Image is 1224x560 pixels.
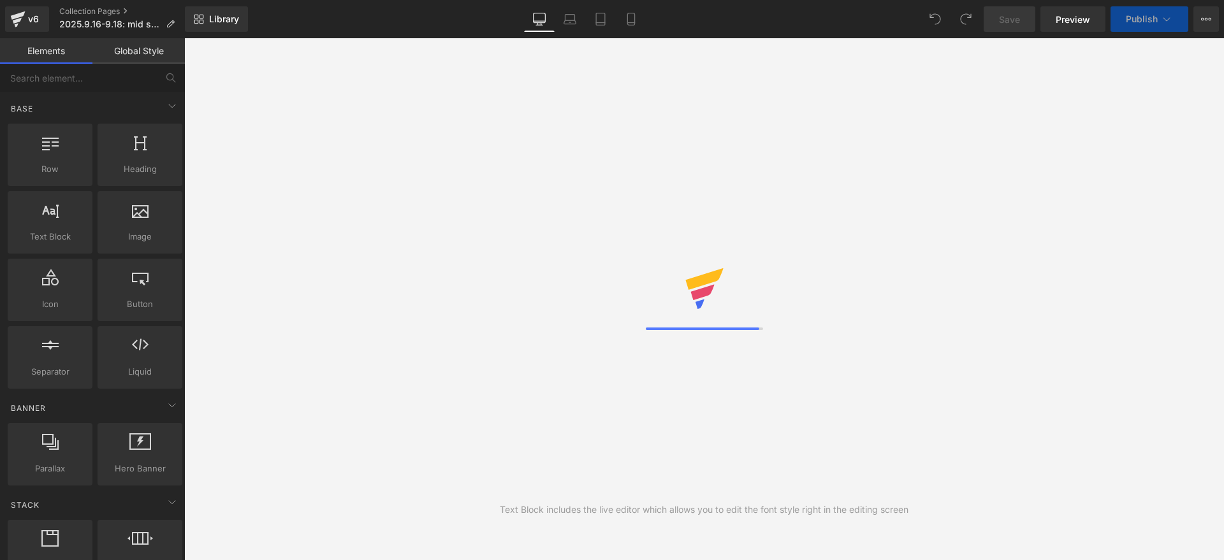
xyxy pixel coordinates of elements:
span: Text Block [11,230,89,243]
a: Laptop [555,6,585,32]
span: Publish [1126,14,1158,24]
button: Undo [922,6,948,32]
span: Save [999,13,1020,26]
a: Mobile [616,6,646,32]
button: Redo [953,6,979,32]
a: Tablet [585,6,616,32]
a: Global Style [92,38,185,64]
span: Base [10,103,34,115]
span: Hero Banner [101,462,178,475]
a: Collection Pages [59,6,185,17]
span: Preview [1056,13,1090,26]
span: Library [209,13,239,25]
span: Separator [11,365,89,378]
a: Preview [1040,6,1105,32]
span: Icon [11,298,89,311]
span: Row [11,162,89,176]
span: Liquid [101,365,178,378]
div: Text Block includes the live editor which allows you to edit the font style right in the editing ... [500,503,908,517]
a: New Library [185,6,248,32]
a: v6 [5,6,49,32]
span: Heading [101,162,178,176]
span: Parallax [11,462,89,475]
span: Banner [10,402,47,414]
span: Image [101,230,178,243]
div: v6 [25,11,41,27]
a: Desktop [524,6,555,32]
button: More [1193,6,1219,32]
span: Button [101,298,178,311]
button: Publish [1111,6,1188,32]
span: 2025.9.16-9.18: mid setp [59,19,161,29]
span: Stack [10,499,41,511]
